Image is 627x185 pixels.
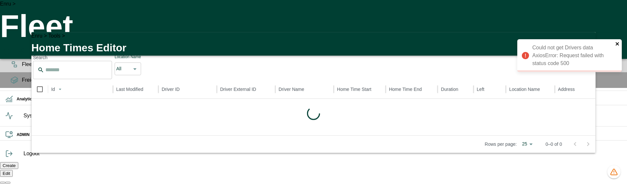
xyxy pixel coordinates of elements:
[509,87,540,92] div: Location Name
[56,85,65,94] button: Sort
[31,40,596,56] h1: Home Times Editor
[180,85,189,94] button: Sort
[115,54,141,60] label: Location Name
[485,85,494,94] button: Sort
[33,61,112,80] div: Search
[162,87,180,92] div: Driver ID
[3,171,10,176] label: Edit
[116,65,131,73] div: All
[423,85,432,94] button: Sort
[519,139,535,149] div: 25
[24,150,622,158] span: Logout
[279,87,304,92] div: Driver Name
[517,39,622,72] div: Could not get Drivers data AxiosError: Request failed with status code 500
[17,132,622,138] h6: ADMIN
[607,165,620,178] button: 909 data issues
[558,87,575,92] div: Address
[372,85,381,94] button: Sort
[22,76,622,84] span: Freight
[485,141,517,147] p: Rows per page:
[144,85,153,94] button: Sort
[116,87,143,92] div: Last Modified
[51,87,55,92] div: Id
[16,44,27,59] button: Manual Assignment
[441,87,458,92] div: Duration
[24,112,622,120] span: System Health
[22,60,622,68] span: Fleet
[30,44,42,59] button: HomeTime Editor
[389,87,422,92] div: Home Time End
[575,85,585,94] button: Sort
[257,85,266,94] button: Sort
[337,87,371,92] div: Home Time Start
[477,87,484,92] div: Left
[5,182,10,184] button: Collapse all
[459,85,468,94] button: Sort
[541,85,550,94] button: Sort
[33,54,112,61] div: Search
[615,41,620,47] button: close
[17,96,622,102] h6: Analytics
[305,85,314,94] button: Sort
[545,141,562,147] p: 0–0 of 0
[31,32,596,40] div: Enru > Tools >
[3,163,16,168] label: Create
[220,87,256,92] div: Driver External ID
